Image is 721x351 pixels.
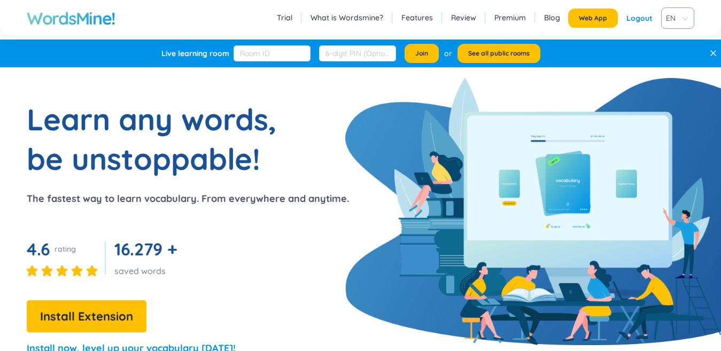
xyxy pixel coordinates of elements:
button: Install Extension [27,300,146,332]
a: Review [451,12,476,23]
a: Trial [277,12,292,23]
div: saved words [114,265,181,277]
span: Join [415,49,428,58]
input: Room ID [234,45,311,61]
a: Features [401,12,433,23]
span: Install Extension [40,307,133,326]
span: 4.6 [27,238,50,260]
button: See all public rooms [458,44,540,63]
a: Install Extension [27,312,146,323]
span: See all public rooms [468,49,530,58]
div: rating [55,244,76,254]
span: 16.279 + [114,238,177,260]
button: Web App [568,9,618,28]
div: or [444,48,452,59]
h1: Learn any words, be unstoppable! [27,99,294,178]
a: Blog [544,12,560,23]
button: Join [405,44,439,63]
a: Premium [494,12,526,23]
div: Logout [626,9,653,28]
a: WordsMine! [27,7,115,29]
div: Live learning room [161,48,229,59]
p: The fastest way to learn vocabulary. From everywhere and anytime. [27,191,349,206]
span: Web App [579,14,607,22]
span: EN [666,10,685,26]
a: What is Wordsmine? [311,12,383,23]
input: 6-digit PIN (Optional) [319,45,396,61]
